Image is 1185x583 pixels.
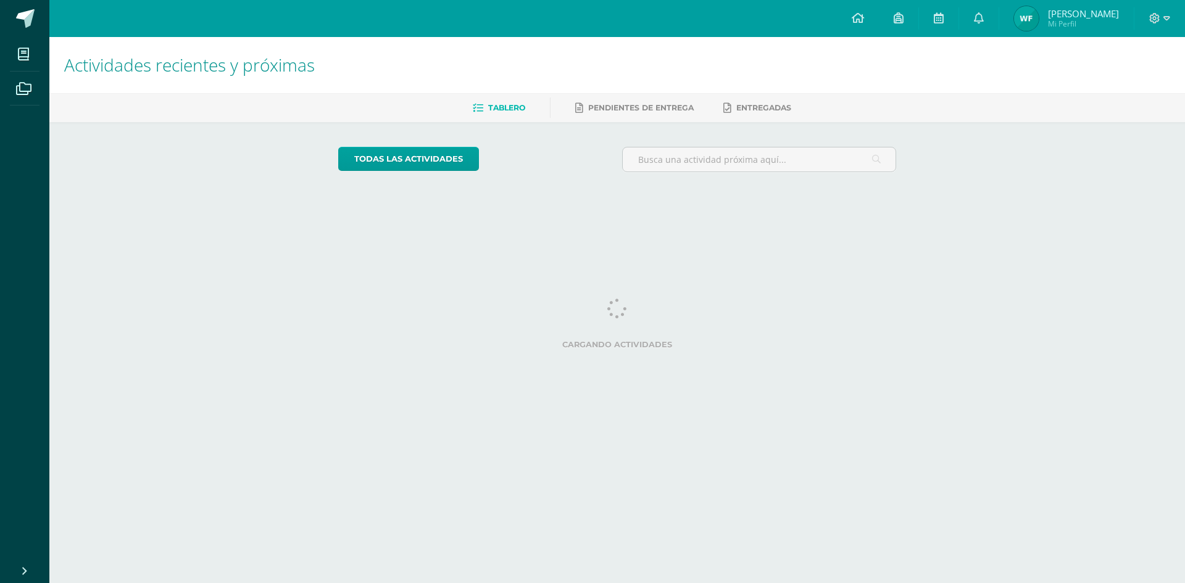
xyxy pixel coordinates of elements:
[473,98,525,118] a: Tablero
[723,98,791,118] a: Entregadas
[1014,6,1039,31] img: 83a63e5e881d2b3cd84822e0c7d080d2.png
[64,53,315,76] span: Actividades recientes y próximas
[623,147,896,172] input: Busca una actividad próxima aquí...
[1048,19,1119,29] span: Mi Perfil
[1048,7,1119,20] span: [PERSON_NAME]
[575,98,694,118] a: Pendientes de entrega
[736,103,791,112] span: Entregadas
[588,103,694,112] span: Pendientes de entrega
[338,340,897,349] label: Cargando actividades
[338,147,479,171] a: todas las Actividades
[488,103,525,112] span: Tablero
